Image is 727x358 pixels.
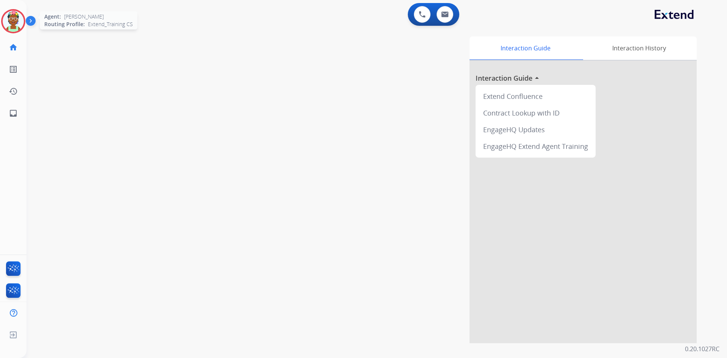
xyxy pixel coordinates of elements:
[685,344,719,353] p: 0.20.1027RC
[470,36,581,60] div: Interaction Guide
[479,105,593,121] div: Contract Lookup with ID
[479,121,593,138] div: EngageHQ Updates
[88,20,133,28] span: Extend_Training CS
[9,65,18,74] mat-icon: list_alt
[581,36,697,60] div: Interaction History
[9,43,18,52] mat-icon: home
[9,109,18,118] mat-icon: inbox
[44,13,61,20] span: Agent:
[479,88,593,105] div: Extend Confluence
[479,138,593,155] div: EngageHQ Extend Agent Training
[64,13,104,20] span: [PERSON_NAME]
[9,87,18,96] mat-icon: history
[3,11,24,32] img: avatar
[44,20,85,28] span: Routing Profile:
